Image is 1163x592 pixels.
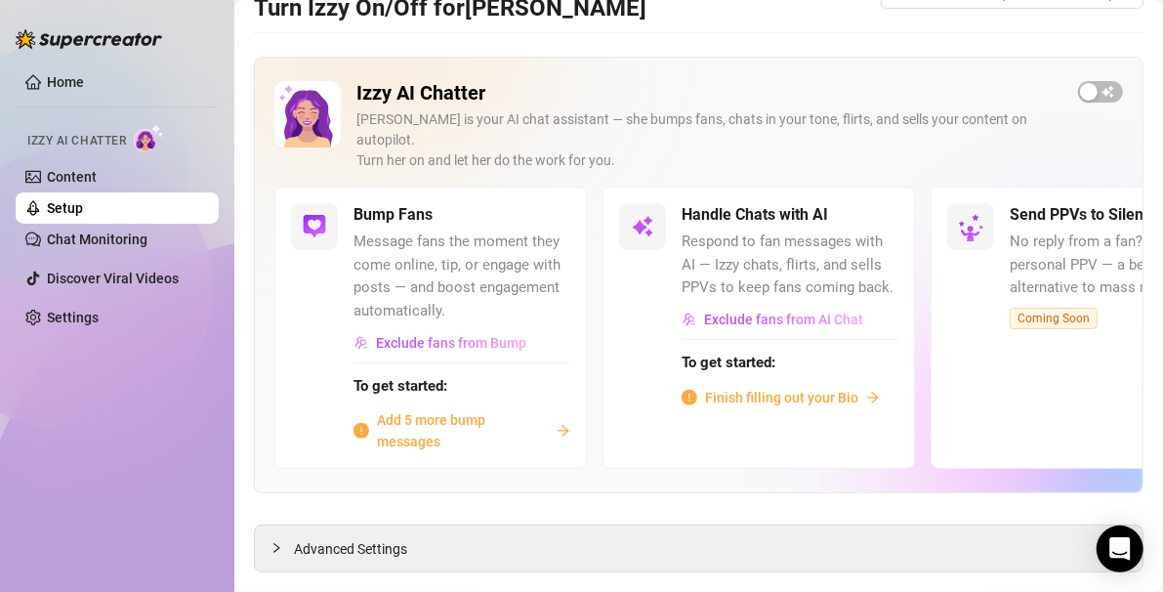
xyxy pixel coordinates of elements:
[705,387,858,408] span: Finish filling out your Bio
[274,81,341,148] img: Izzy AI Chatter
[303,215,326,238] img: svg%3e
[27,132,126,150] span: Izzy AI Chatter
[47,310,99,325] a: Settings
[683,313,696,326] img: svg%3e
[353,327,527,359] button: Exclude fans from Bump
[47,271,179,286] a: Discover Viral Videos
[682,304,864,335] button: Exclude fans from AI Chat
[356,81,1062,106] h2: Izzy AI Chatter
[682,231,898,300] span: Respond to fan messages with AI — Izzy chats, flirts, and sells PPVs to keep fans coming back.
[47,200,83,216] a: Setup
[866,391,880,404] span: arrow-right
[47,169,97,185] a: Content
[376,335,526,351] span: Exclude fans from Bump
[47,232,147,247] a: Chat Monitoring
[557,424,570,438] span: arrow-right
[1097,526,1143,572] div: Open Intercom Messenger
[377,409,549,452] span: Add 5 more bump messages
[682,390,697,405] span: info-circle
[356,109,1062,171] div: [PERSON_NAME] is your AI chat assistant — she bumps fans, chats in your tone, flirts, and sells y...
[1010,308,1098,329] span: Coming Soon
[353,203,433,227] h5: Bump Fans
[16,29,162,49] img: logo-BBDzfeDw.svg
[47,74,84,90] a: Home
[682,203,828,227] h5: Handle Chats with AI
[353,231,570,322] span: Message fans the moment they come online, tip, or engage with posts — and boost engagement automa...
[270,537,294,559] div: collapsed
[134,124,164,152] img: AI Chatter
[294,538,407,560] span: Advanced Settings
[682,354,775,371] strong: To get started:
[958,214,989,245] img: silent-fans-ppv-o-N6Mmdf.svg
[704,312,863,327] span: Exclude fans from AI Chat
[631,215,654,238] img: svg%3e
[353,377,447,395] strong: To get started:
[354,336,368,350] img: svg%3e
[353,423,369,439] span: info-circle
[270,542,282,554] span: collapsed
